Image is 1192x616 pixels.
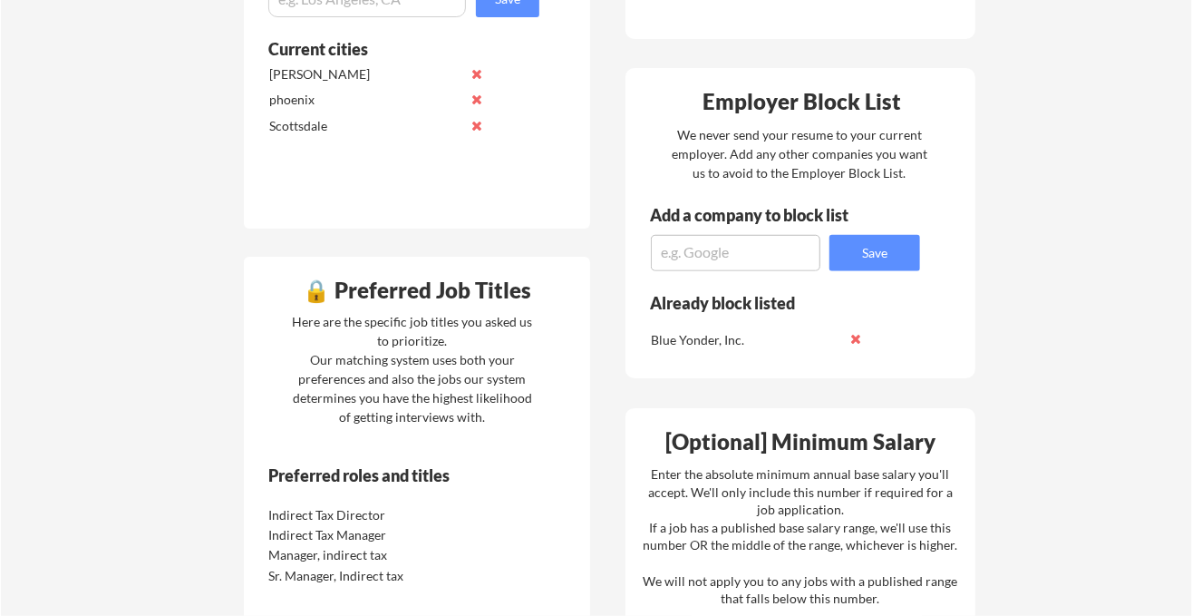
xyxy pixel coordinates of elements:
div: [PERSON_NAME] [269,65,460,83]
div: [Optional] Minimum Salary [632,431,969,453]
div: Here are the specific job titles you asked us to prioritize. Our matching system uses both your p... [287,312,537,426]
div: Indirect Tax Manager [268,526,460,544]
div: Preferred roles and titles [268,467,515,484]
div: Current cities [268,41,519,57]
div: Manager, indirect tax [268,546,460,564]
div: We never send your resume to your current employer. Add any other companies you want us to avoid ... [670,125,928,182]
button: Save [829,235,920,271]
div: Already block listed [650,295,896,311]
div: Indirect Tax Director [268,506,460,524]
div: Sr. Manager, Indirect tax [268,567,460,585]
div: Add a company to block list [650,207,877,223]
div: 🔒 Preferred Job Titles [248,279,586,301]
div: Scottsdale [269,117,460,135]
div: Employer Block List [633,91,970,112]
div: phoenix [269,91,460,109]
div: Enter the absolute minimum annual base salary you'll accept. We'll only include this number if re... [643,465,957,608]
div: Blue Yonder, Inc. [651,331,842,349]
